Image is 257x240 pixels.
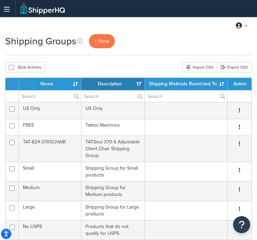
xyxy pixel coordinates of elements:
[145,90,227,102] input: Search
[81,162,145,181] td: Shipping Group for Small products
[19,136,81,162] td: TAT-824-370SCHAIR
[81,220,145,240] td: Products that do not qualify for USPS
[81,102,145,119] td: US Only
[5,34,76,48] h1: Shipping Groups
[19,78,81,90] th: Name: activate to sort column ascending
[81,78,145,90] th: Description: activate to sort column ascending
[182,62,217,72] div: Import CSV
[89,34,115,48] a: + New
[19,102,81,119] td: US Only
[81,201,145,220] td: Shipping Group for Large products
[19,162,81,181] td: Small
[94,37,109,45] span: + New
[81,181,145,201] td: Shipping Group for Medium products
[228,78,252,90] th: Action
[81,90,145,102] input: Search
[233,216,250,233] button: Open Resource Center
[217,62,252,72] a: Export CSV
[19,119,81,136] td: FREE
[81,136,145,162] td: TATSoul 370-S Adjustable Client Chair Shipping Group
[5,62,45,72] button: Bulk Actions
[145,78,228,90] th: Shipping Methods Restricted To: activate to sort column ascending
[19,181,81,201] td: Medium
[19,201,81,220] td: Large
[19,220,81,240] td: No USPS
[19,90,81,102] input: Search
[81,119,145,136] td: Tattoo Machines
